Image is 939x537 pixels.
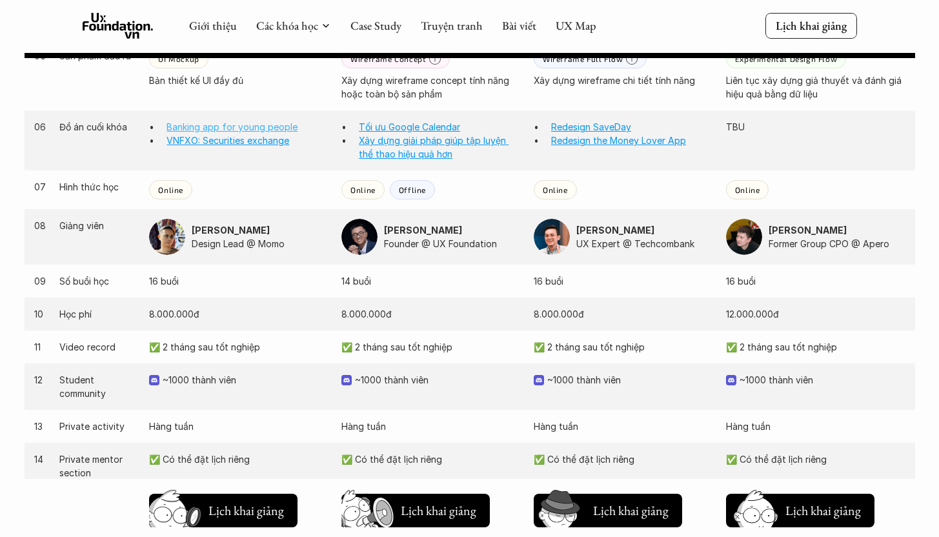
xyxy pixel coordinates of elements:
[735,185,760,194] p: Online
[543,185,568,194] p: Online
[59,274,136,288] p: Số buổi học
[163,373,328,387] p: ~1000 thành viên
[502,18,536,33] a: Bài viết
[534,452,713,466] p: ✅ Có thể đặt lịch riêng
[256,18,318,33] a: Các khóa học
[592,502,669,520] h5: Lịch khai giảng
[726,494,874,527] button: Lịch khai giảng
[158,54,199,63] p: UI Mockup
[350,185,376,194] p: Online
[192,237,328,250] p: Design Lead @ Momo
[534,340,713,354] p: ✅ 2 tháng sau tốt nghiệp
[149,307,328,321] p: 8.000.000đ
[189,18,237,33] a: Giới thiệu
[551,121,631,132] a: Redesign SaveDay
[149,74,328,87] p: Bản thiết kế UI đầy đủ
[556,18,596,33] a: UX Map
[34,340,47,354] p: 11
[34,373,47,387] p: 12
[149,494,298,527] button: Lịch khai giảng
[59,420,136,433] p: Private activity
[776,18,847,33] p: Lịch khai giảng
[384,237,521,250] p: Founder @ UX Foundation
[149,489,298,527] a: Lịch khai giảng
[359,135,509,159] a: Xây dựng giải pháp giúp tập luyện thể thao hiệu quả hơn
[735,54,837,63] p: Experimental Design Flow
[149,452,328,466] p: ✅ Có thể đặt lịch riêng
[355,373,521,387] p: ~1000 thành viên
[341,74,521,101] p: Xây dựng wireframe concept tính năng hoặc toàn bộ sản phẩm
[726,489,874,527] a: Lịch khai giảng
[534,74,713,87] p: Xây dựng wireframe chi tiết tính năng
[765,13,857,38] a: Lịch khai giảng
[769,237,905,250] p: Former Group CPO @ Apero
[576,225,654,236] strong: [PERSON_NAME]
[399,502,477,520] h5: Lịch khai giảng
[534,307,713,321] p: 8.000.000đ
[421,18,483,33] a: Truyện tranh
[34,274,47,288] p: 09
[576,237,713,250] p: UX Expert @ Techcombank
[534,420,713,433] p: Hàng tuần
[726,340,905,354] p: ✅ 2 tháng sau tốt nghiệp
[341,452,521,466] p: ✅ Có thể đặt lịch riêng
[59,373,136,400] p: Student community
[551,135,686,146] a: Redesign the Money Lover App
[149,340,328,354] p: ✅ 2 tháng sau tốt nghiệp
[34,180,47,194] p: 07
[350,18,401,33] a: Case Study
[769,225,847,236] strong: [PERSON_NAME]
[740,373,905,387] p: ~1000 thành viên
[547,373,713,387] p: ~1000 thành viên
[534,274,713,288] p: 16 buổi
[726,307,905,321] p: 12.000.000đ
[34,420,47,433] p: 13
[726,120,905,134] p: TBU
[384,225,462,236] strong: [PERSON_NAME]
[34,307,47,321] p: 10
[341,420,521,433] p: Hàng tuần
[784,502,862,520] h5: Lịch khai giảng
[534,489,682,527] a: Lịch khai giảng
[399,185,426,194] p: Offline
[158,185,183,194] p: Online
[59,452,136,480] p: Private mentor section
[726,74,905,101] p: Liên tục xây dựng giả thuyết và đánh giá hiệu quả bằng dữ liệu
[341,494,490,527] button: Lịch khai giảng
[726,274,905,288] p: 16 buổi
[341,489,490,527] a: Lịch khai giảng
[149,274,328,288] p: 16 buổi
[726,420,905,433] p: Hàng tuần
[34,120,47,134] p: 06
[534,494,682,527] button: Lịch khai giảng
[34,452,47,466] p: 14
[59,307,136,321] p: Học phí
[59,120,136,134] p: Đồ án cuối khóa
[341,307,521,321] p: 8.000.000đ
[59,180,136,194] p: Hình thức học
[34,219,47,232] p: 08
[341,340,521,354] p: ✅ 2 tháng sau tốt nghiệp
[341,274,521,288] p: 14 buổi
[59,219,136,232] p: Giảng viên
[543,54,623,63] p: Wireframe Full Flow
[59,340,136,354] p: Video record
[192,225,270,236] strong: [PERSON_NAME]
[167,121,298,132] a: Banking app for young people
[350,54,426,63] p: Wireframe Concept
[167,135,289,146] a: VNFXO: Securities exchange
[207,502,285,520] h5: Lịch khai giảng
[726,452,905,466] p: ✅ Có thể đặt lịch riêng
[359,121,460,132] a: Tối ưu Google Calendar
[149,420,328,433] p: Hàng tuần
